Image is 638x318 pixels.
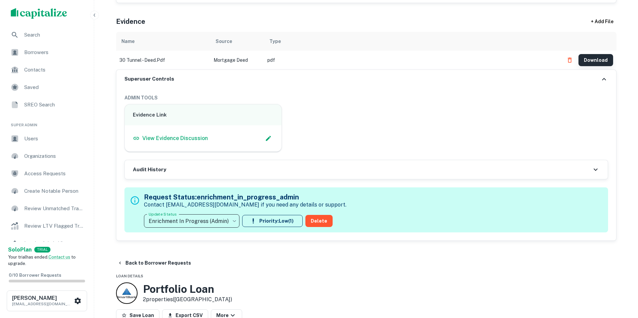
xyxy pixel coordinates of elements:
a: Lender Admin View [5,235,88,252]
h3: Portfolio Loan [143,283,232,296]
a: SREO Search [5,97,88,113]
button: Priority:Low(1) [242,215,303,227]
span: Your trial has ended. to upgrade. [8,255,76,266]
span: Lender Admin View [24,239,84,247]
label: Update Status [149,211,177,217]
li: Super Admin [5,114,88,131]
h6: [PERSON_NAME] [12,296,73,301]
button: [PERSON_NAME][EMAIL_ADDRESS][DOMAIN_NAME] [7,290,87,311]
span: Loan Details [116,274,143,278]
a: Search [5,27,88,43]
td: Mortgage Deed [210,51,264,70]
button: Download [578,54,613,66]
div: TRIAL [34,247,50,253]
a: Create Notable Person [5,183,88,199]
button: Back to Borrower Requests [115,257,194,269]
span: Review LTV Flagged Transactions [24,222,84,230]
a: View Evidence Discussion [133,134,208,142]
div: Enrichment In Progress (Admin) [144,212,239,230]
a: Saved [5,79,88,95]
a: Review LTV Flagged Transactions [5,218,88,234]
h6: Audit History [133,166,166,174]
button: Delete [305,215,333,227]
span: Contacts [24,66,84,74]
p: View Evidence Discussion [142,134,208,142]
div: + Add File [579,16,626,28]
span: 0 / 10 Borrower Requests [9,273,61,278]
span: Users [24,135,84,143]
p: Contact [EMAIL_ADDRESS][DOMAIN_NAME] if you need any details or support. [144,201,346,209]
h5: Request Status: enrichment_in_progress_admin [144,192,346,202]
span: Organizations [24,152,84,160]
button: Delete file [564,55,576,65]
h5: Evidence [116,16,145,27]
a: Organizations [5,148,88,164]
th: Type [264,32,560,51]
h6: Evidence Link [133,111,274,119]
a: Users [5,131,88,147]
a: Access Requests [5,166,88,182]
a: Borrowers [5,44,88,60]
td: 30 tunnel - deed.pdf [116,51,210,70]
div: Source [216,37,232,45]
span: Review Unmatched Transactions [24,205,84,213]
h6: ADMIN TOOLS [124,94,608,101]
p: 2 properties ([GEOGRAPHIC_DATA]) [143,296,232,304]
strong: Solo Plan [8,246,32,253]
h6: Superuser Controls [124,75,174,83]
a: SoloPlan [8,246,32,254]
th: Source [210,32,264,51]
span: Saved [24,83,84,91]
button: Edit Slack Link [263,133,273,143]
img: capitalize-logo.png [11,8,67,19]
div: scrollable content [116,32,616,70]
a: Contacts [5,62,88,78]
td: pdf [264,51,560,70]
p: [EMAIL_ADDRESS][DOMAIN_NAME] [12,301,73,307]
span: SREO Search [24,101,84,109]
span: Create Notable Person [24,187,84,195]
span: Access Requests [24,170,84,178]
a: Contact us [48,255,70,260]
th: Name [116,32,210,51]
iframe: Chat Widget [604,264,638,297]
div: Type [269,37,281,45]
span: Borrowers [24,48,84,56]
span: Search [24,31,84,39]
a: Review Unmatched Transactions [5,200,88,217]
div: Name [121,37,135,45]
